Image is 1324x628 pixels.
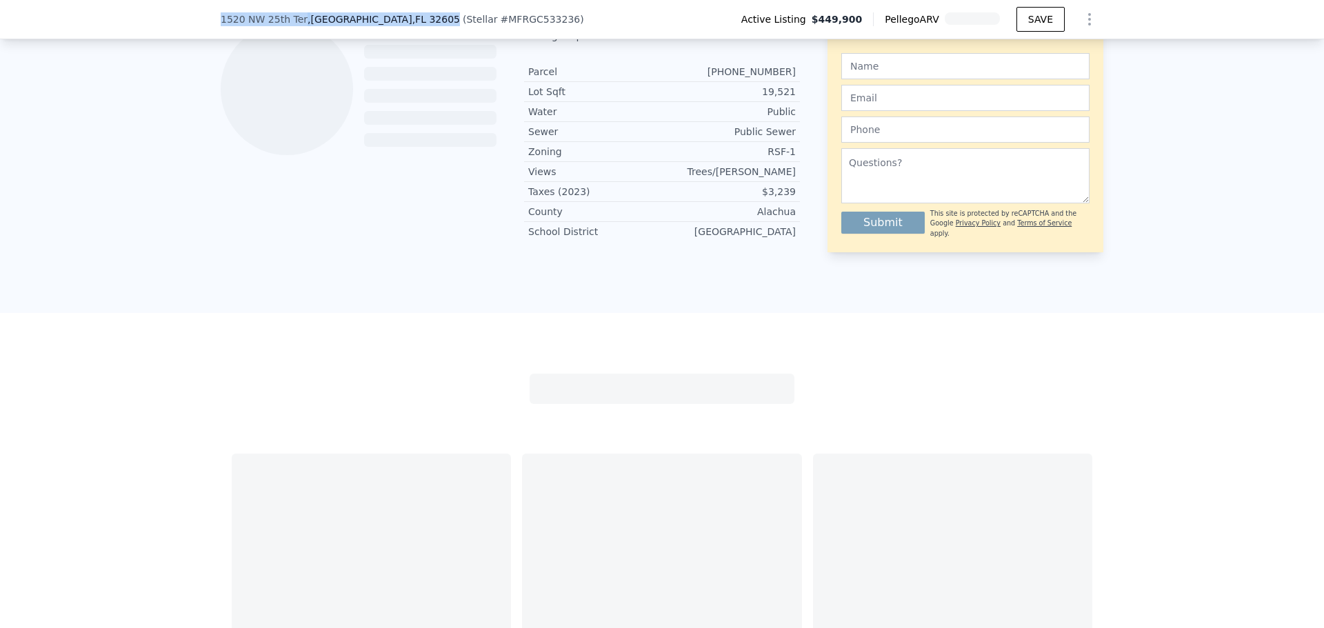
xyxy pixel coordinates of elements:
[662,185,796,199] div: $3,239
[528,225,662,239] div: School District
[662,145,796,159] div: RSF-1
[528,205,662,219] div: County
[841,212,925,234] button: Submit
[528,145,662,159] div: Zoning
[662,125,796,139] div: Public Sewer
[662,105,796,119] div: Public
[528,125,662,139] div: Sewer
[662,165,796,179] div: Trees/[PERSON_NAME]
[1076,6,1103,33] button: Show Options
[528,185,662,199] div: Taxes (2023)
[930,209,1090,239] div: This site is protected by reCAPTCHA and the Google and apply.
[412,14,460,25] span: , FL 32605
[1016,7,1065,32] button: SAVE
[812,12,863,26] span: $449,900
[841,117,1090,143] input: Phone
[528,85,662,99] div: Lot Sqft
[662,225,796,239] div: [GEOGRAPHIC_DATA]
[662,205,796,219] div: Alachua
[662,85,796,99] div: 19,521
[528,165,662,179] div: Views
[741,12,812,26] span: Active Listing
[528,105,662,119] div: Water
[221,12,308,26] span: 1520 NW 25th Ter
[528,65,662,79] div: Parcel
[841,85,1090,111] input: Email
[463,12,584,26] div: ( )
[1017,219,1072,227] a: Terms of Service
[956,219,1001,227] a: Privacy Policy
[841,53,1090,79] input: Name
[662,65,796,79] div: [PHONE_NUMBER]
[308,12,460,26] span: , [GEOGRAPHIC_DATA]
[501,14,581,25] span: # MFRGC533236
[885,12,945,26] span: Pellego ARV
[466,14,497,25] span: Stellar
